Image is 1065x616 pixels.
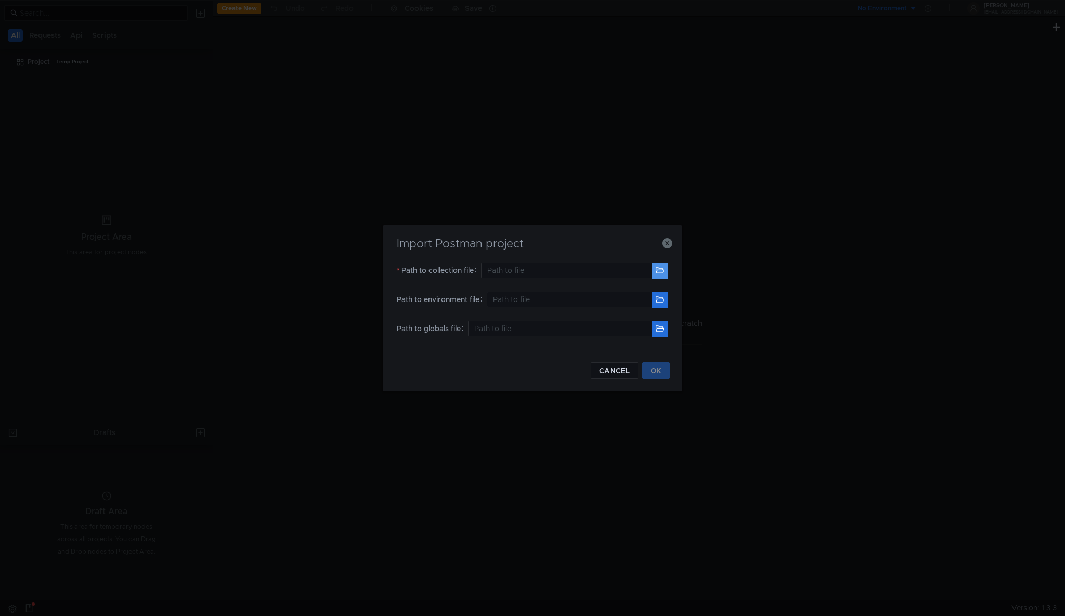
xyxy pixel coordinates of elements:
[481,263,652,278] input: Path to file
[397,321,468,336] label: Path to globals file
[397,263,481,278] label: Path to collection file
[395,238,670,250] h3: Import Postman project
[397,292,487,307] label: Path to environment file
[487,292,652,307] input: Path to file
[468,321,652,336] input: Path to file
